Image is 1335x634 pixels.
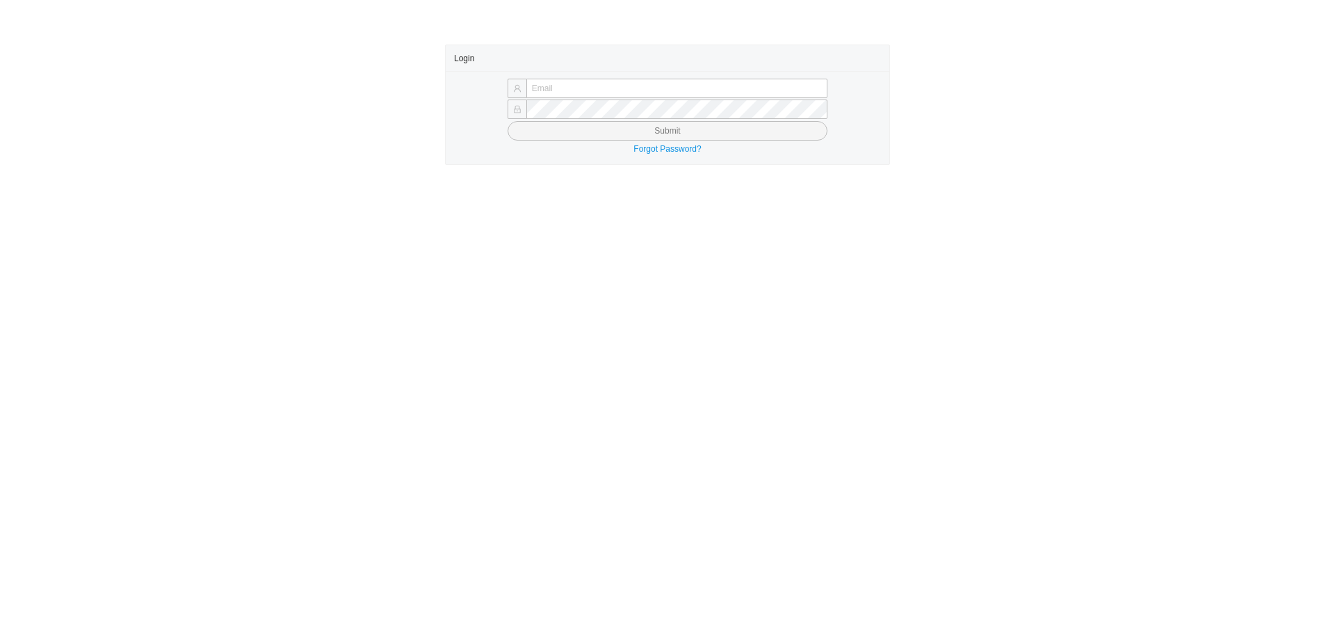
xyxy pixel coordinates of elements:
[526,79,827,98] input: Email
[633,144,701,154] a: Forgot Password?
[508,121,827,141] button: Submit
[513,84,521,93] span: user
[513,105,521,113] span: lock
[454,45,881,71] div: Login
